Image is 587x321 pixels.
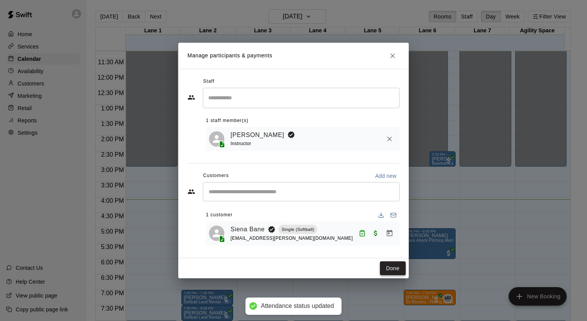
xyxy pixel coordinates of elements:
svg: Booking Owner [287,131,295,139]
span: Paid with Card [369,230,383,236]
p: Single (Softball) [282,226,314,233]
button: Manage bookings & payment [383,226,396,240]
button: Add new [372,170,400,182]
a: Siena Bane [230,224,265,234]
span: 1 staff member(s) [206,115,249,127]
button: Close [386,49,400,63]
a: [PERSON_NAME] [230,130,284,140]
div: Search staff [203,88,400,108]
div: Start typing to search customers... [203,182,400,201]
p: Manage participants & payments [187,52,272,60]
svg: Staff [187,94,195,101]
span: Staff [203,75,214,88]
button: Email participants [387,209,400,221]
span: 1 customer [206,209,232,221]
span: Customers [203,170,229,182]
button: Download list [375,209,387,221]
button: Done [380,261,406,276]
button: Remove [383,132,396,146]
span: [EMAIL_ADDRESS][PERSON_NAME][DOMAIN_NAME] [230,236,353,241]
div: Siena Bane [209,226,224,241]
div: Abbey Lane [209,131,224,147]
p: Add new [375,172,396,180]
svg: Booking Owner [268,226,275,233]
span: Instructor [230,141,251,146]
button: Attended [356,227,369,240]
div: Attendance status updated [261,302,334,310]
svg: Customers [187,188,195,196]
